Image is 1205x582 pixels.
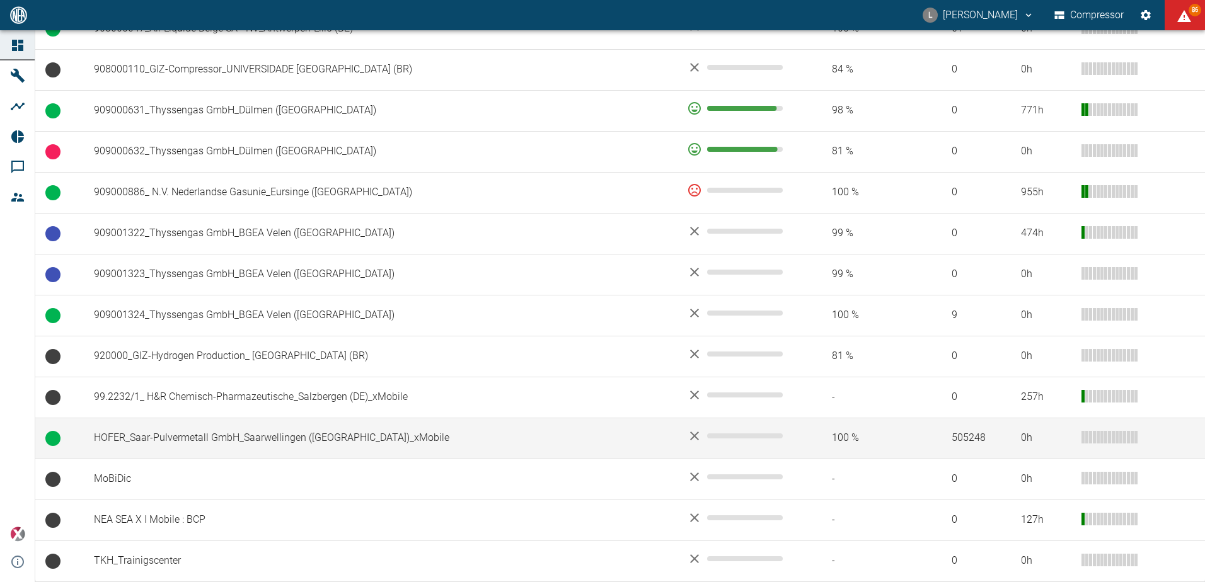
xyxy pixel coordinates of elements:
span: 0 [931,513,1001,527]
td: 99.2232/1_ H&R Chemisch-Pharmazeutische_Salzbergen (DE)_xMobile [84,377,677,418]
span: Ungeplanter Stillstand [45,144,61,159]
span: 0 [931,103,1001,118]
div: No data [687,428,792,443]
td: 909001324_Thyssengas GmbH_BGEA Velen ([GEOGRAPHIC_DATA]) [84,295,677,336]
td: TKH_Trainigscenter [84,540,677,581]
div: No data [687,60,792,75]
span: Keine Daten [45,390,61,405]
span: 0 [931,390,1001,404]
div: 771 h [1021,103,1071,118]
span: Betrieb [45,308,61,323]
span: 81 % [812,144,911,159]
div: 93 % [687,142,792,157]
span: 0 [931,554,1001,568]
div: 0 h [1021,431,1071,445]
div: L [923,8,938,23]
span: 81 % [812,349,911,363]
div: 257 h [1021,390,1071,404]
td: 908000110_GIZ-Compressor_UNIVERSIDADE [GEOGRAPHIC_DATA] (BR) [84,49,677,90]
span: 0 [931,185,1001,200]
div: 474 h [1021,226,1071,241]
span: Keine Daten [45,349,61,364]
span: - [812,472,911,486]
span: Keine Daten [45,513,61,528]
span: Betriebsbereit [45,267,61,282]
div: No data [687,265,792,280]
td: NEA SEA X I Mobile : BCP [84,499,677,540]
img: Xplore Logo [10,527,25,542]
button: luca.corigliano@neuman-esser.com [921,4,1036,26]
button: Einstellungen [1134,4,1157,26]
span: Betriebsbereit [45,226,61,241]
div: 92 % [687,101,792,116]
td: 909000632_Thyssengas GmbH_Dülmen ([GEOGRAPHIC_DATA]) [84,131,677,172]
span: 84 % [812,62,911,77]
div: 0 h [1021,472,1071,486]
span: - [812,554,911,568]
span: 0 [931,267,1001,282]
td: 909001322_Thyssengas GmbH_BGEA Velen ([GEOGRAPHIC_DATA]) [84,213,677,254]
span: 0 [931,349,1001,363]
td: MoBiDic [84,459,677,499]
span: 0 [931,62,1001,77]
div: 0 h [1021,62,1071,77]
span: 86 [1189,4,1201,16]
div: No data [687,551,792,566]
span: 9 [931,308,1001,322]
span: 0 [931,472,1001,486]
td: 909000886_ N.V. Nederlandse Gasunie_Eursinge ([GEOGRAPHIC_DATA]) [84,172,677,213]
td: HOFER_Saar-Pulvermetall GmbH_Saarwellingen ([GEOGRAPHIC_DATA])_xMobile [84,418,677,459]
div: 955 h [1021,185,1071,200]
td: 909000631_Thyssengas GmbH_Dülmen ([GEOGRAPHIC_DATA]) [84,90,677,131]
div: No data [687,305,792,321]
span: 100 % [812,308,911,322]
span: Betrieb [45,103,61,118]
span: 99 % [812,226,911,241]
div: No data [687,387,792,402]
span: Betrieb [45,185,61,200]
div: 0 h [1021,308,1071,322]
span: 98 % [812,103,911,118]
span: - [812,390,911,404]
div: No data [687,224,792,239]
div: 0 h [1021,267,1071,282]
span: 100 % [812,185,911,200]
div: 0 h [1021,144,1071,159]
span: 100 % [812,431,911,445]
div: No data [687,510,792,525]
div: 0 h [1021,554,1071,568]
span: 0 [931,144,1001,159]
span: Keine Daten [45,472,61,487]
div: No data [687,346,792,362]
td: 909001323_Thyssengas GmbH_BGEA Velen ([GEOGRAPHIC_DATA]) [84,254,677,295]
span: Betrieb [45,431,61,446]
span: Keine Daten [45,554,61,569]
span: 505248 [931,431,1001,445]
div: 0 h [1021,349,1071,363]
div: 127 h [1021,513,1071,527]
div: No data [687,469,792,484]
span: 99 % [812,267,911,282]
img: logo [9,6,28,23]
div: 0 % [687,183,792,198]
span: Keine Daten [45,62,61,77]
span: 0 [931,226,1001,241]
button: Compressor [1052,4,1127,26]
td: 920000_GIZ-Hydrogen Production_ [GEOGRAPHIC_DATA] (BR) [84,336,677,377]
span: - [812,513,911,527]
